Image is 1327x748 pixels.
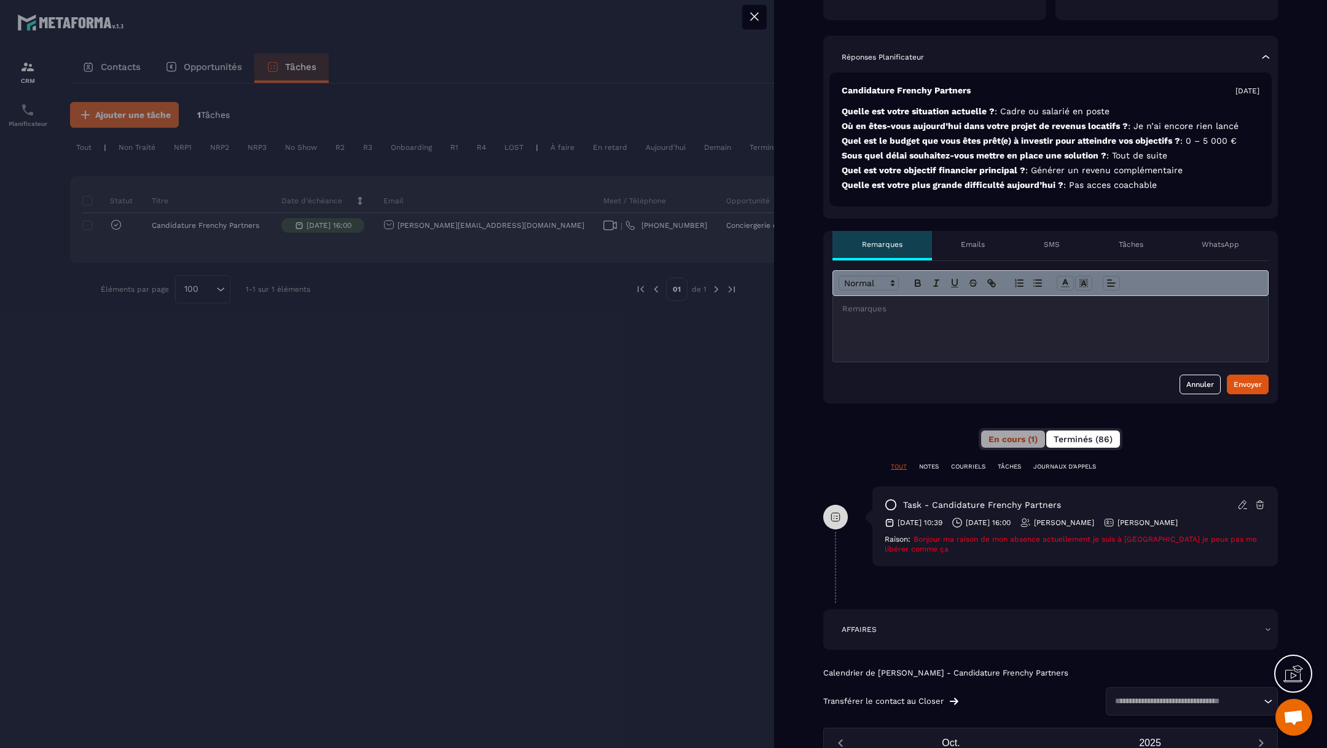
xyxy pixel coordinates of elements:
[1046,430,1120,448] button: Terminés (86)
[1054,434,1113,444] span: Terminés (86)
[1235,86,1259,96] p: [DATE]
[1106,150,1167,160] span: : Tout de suite
[891,462,907,471] p: TOUT
[1275,699,1312,736] div: Ouvrir le chat
[1180,136,1237,146] span: : 0 – 5 000 €
[842,165,1259,176] p: Quel est votre objectif financier principal ?
[823,696,944,706] p: Transférer le contact au Closer
[842,179,1259,191] p: Quelle est votre plus grande difficulté aujourd’hui ?
[1063,180,1157,190] span: : Pas acces coachable
[1180,375,1221,394] button: Annuler
[862,240,902,249] p: Remarques
[1202,240,1239,249] p: WhatsApp
[842,120,1259,132] p: Où en êtes-vous aujourd’hui dans votre projet de revenus locatifs ?
[898,518,942,528] p: [DATE] 10:39
[998,462,1021,471] p: TÂCHES
[1033,462,1096,471] p: JOURNAUX D'APPELS
[1128,121,1239,131] span: : Je n’ai encore rien lancé
[842,150,1259,162] p: Sous quel délai souhaitez-vous mettre en place une solution ?
[885,535,910,543] span: Raison:
[842,106,1259,117] p: Quelle est votre situation actuelle ?
[966,518,1011,528] p: [DATE] 16:00
[961,240,985,249] p: Emails
[1234,378,1262,391] div: Envoyer
[951,462,985,471] p: COURRIELS
[842,135,1259,147] p: Quel est le budget que vous êtes prêt(e) à investir pour atteindre vos objectifs ?
[1106,687,1278,715] div: Search for option
[1111,695,1261,707] input: Search for option
[842,625,877,634] p: AFFAIRES
[1119,240,1143,249] p: Tâches
[1044,240,1060,249] p: SMS
[1034,518,1094,528] p: [PERSON_NAME]
[1025,165,1183,175] span: : Générer un revenu complémentaire
[842,85,971,96] p: Candidature Frenchy Partners
[995,106,1110,116] span: : Cadre ou salarié en poste
[903,499,1061,511] p: task - Candidature Frenchy Partners
[919,462,939,471] p: NOTES
[1118,518,1178,528] p: [PERSON_NAME]
[988,434,1038,444] span: En cours (1)
[981,430,1045,448] button: En cours (1)
[885,535,1257,553] span: Bonjour ma raison de mon absence actuellement je suis à [GEOGRAPHIC_DATA] je peux pas me libérer ...
[842,52,924,62] p: Réponses Planificateur
[823,668,1278,678] p: Calendrier de [PERSON_NAME] - Candidature Frenchy Partners
[1227,375,1269,394] button: Envoyer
